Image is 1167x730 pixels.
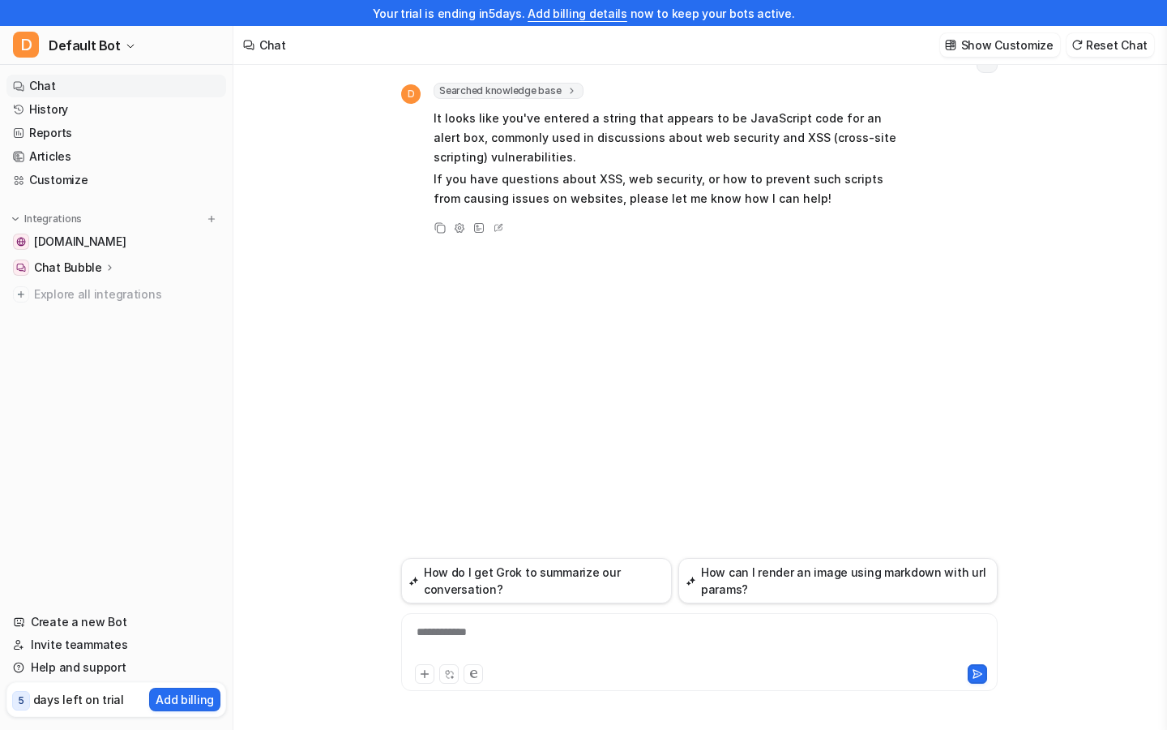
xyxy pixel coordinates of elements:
[1067,33,1154,57] button: Reset Chat
[16,263,26,273] img: Chat Bubble
[6,145,226,168] a: Articles
[24,213,82,225] p: Integrations
[206,213,217,225] img: menu_add.svg
[6,611,226,633] a: Create a new Bot
[6,98,226,121] a: History
[434,109,908,167] p: It looks like you've entered a string that appears to be JavaScript code for an alert box, common...
[34,281,220,307] span: Explore all integrations
[34,234,126,250] span: [DOMAIN_NAME]
[6,169,226,191] a: Customize
[149,688,220,711] button: Add billing
[18,693,24,708] p: 5
[401,558,672,603] button: How do I get Grok to summarize our conversation?
[10,213,21,225] img: expand menu
[528,6,627,20] a: Add billing details
[678,558,998,603] button: How can I render an image using markdown with url params?
[13,286,29,303] img: explore all integrations
[16,237,26,247] img: velasco810.github.io
[49,34,121,57] span: Default Bot
[6,211,87,227] button: Integrations
[401,84,421,104] span: D
[1071,39,1083,51] img: reset
[6,230,226,253] a: velasco810.github.io[DOMAIN_NAME]
[13,32,39,58] span: D
[6,283,226,306] a: Explore all integrations
[6,633,226,656] a: Invite teammates
[434,170,908,208] p: If you have questions about XSS, web security, or how to prevent such scripts from causing issues...
[940,33,1060,57] button: Show Customize
[6,75,226,97] a: Chat
[6,122,226,144] a: Reports
[259,36,286,54] div: Chat
[6,656,226,679] a: Help and support
[434,83,583,99] span: Searched knowledge base
[961,36,1054,54] p: Show Customize
[34,260,102,276] p: Chat Bubble
[33,691,124,708] p: days left on trial
[945,39,956,51] img: customize
[156,691,214,708] p: Add billing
